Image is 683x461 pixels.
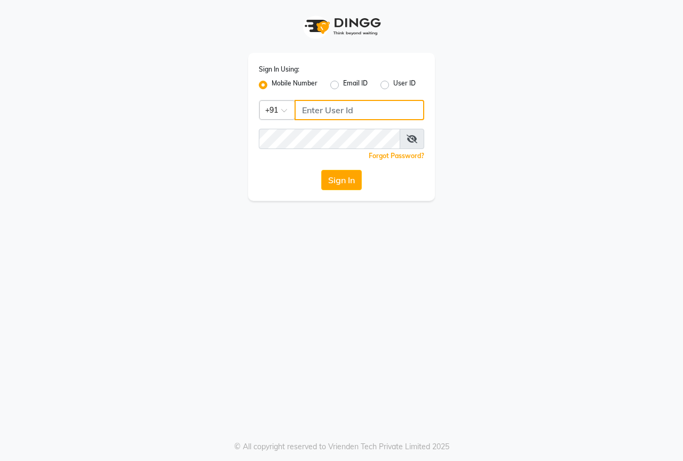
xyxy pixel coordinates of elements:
label: User ID [393,79,416,91]
label: Sign In Using: [259,65,299,74]
a: Forgot Password? [369,152,424,160]
label: Email ID [343,79,368,91]
input: Username [295,100,424,120]
label: Mobile Number [272,79,317,91]
img: logo1.svg [299,11,384,42]
button: Sign In [321,170,362,190]
input: Username [259,129,400,149]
